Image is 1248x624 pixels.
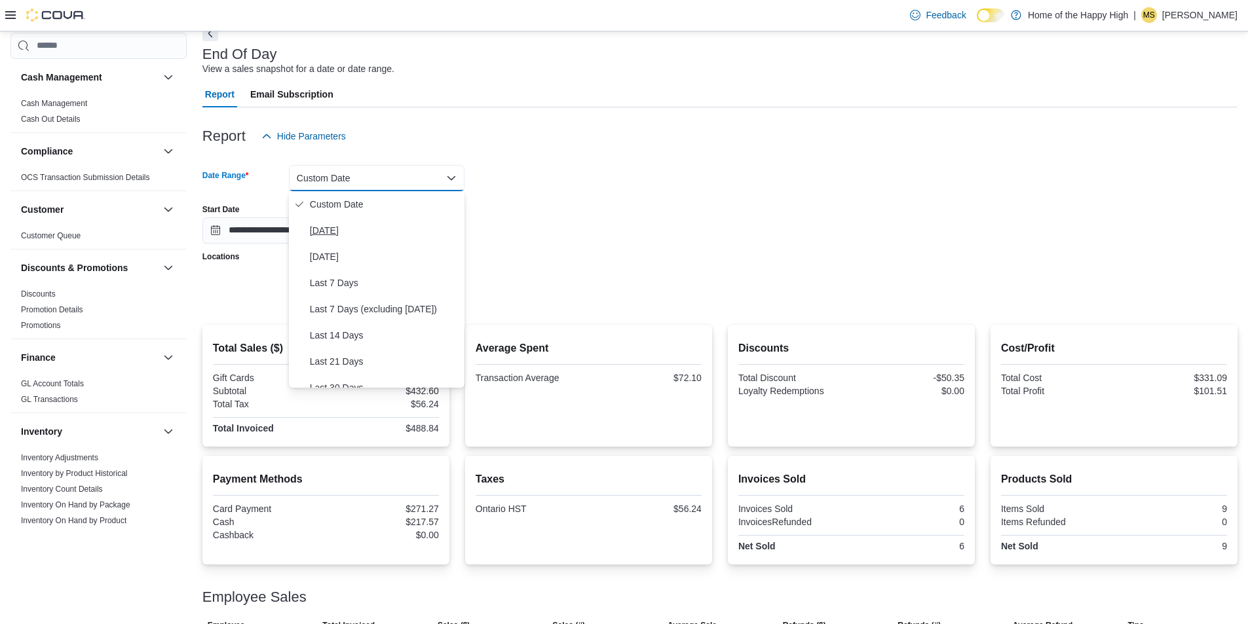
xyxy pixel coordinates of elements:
[202,170,249,181] label: Date Range
[1001,471,1227,487] h2: Products Sold
[854,386,964,396] div: $0.00
[289,191,464,388] div: Select listbox
[289,165,464,191] button: Custom Date
[21,351,158,364] button: Finance
[21,289,56,299] a: Discounts
[328,504,439,514] div: $271.27
[328,423,439,433] div: $488.84
[250,81,333,107] span: Email Subscription
[21,425,62,438] h3: Inventory
[1001,373,1112,383] div: Total Cost
[310,380,459,395] span: Last 30 Days
[977,22,977,23] span: Dark Mode
[21,321,61,330] a: Promotions
[161,202,176,217] button: Customer
[202,217,328,244] input: Press the down key to open a popover containing a calendar.
[202,26,218,41] button: Next
[1001,386,1112,396] div: Total Profit
[1001,504,1112,514] div: Items Sold
[905,2,971,28] a: Feedback
[738,373,849,383] div: Total Discount
[21,305,83,314] a: Promotion Details
[21,379,84,388] a: GL Account Totals
[21,230,81,241] span: Customer Queue
[310,354,459,369] span: Last 21 Days
[213,386,324,396] div: Subtotal
[977,9,1004,22] input: Dark Mode
[1116,541,1227,551] div: 9
[328,386,439,396] div: $432.60
[310,196,459,212] span: Custom Date
[1141,7,1157,23] div: Matthew Sanchez
[161,424,176,439] button: Inventory
[205,81,235,107] span: Report
[310,327,459,343] span: Last 14 Days
[21,261,158,274] button: Discounts & Promotions
[21,469,128,478] a: Inventory by Product Historical
[10,96,187,132] div: Cash Management
[202,251,240,262] label: Locations
[256,123,351,149] button: Hide Parameters
[202,128,246,144] h3: Report
[10,170,187,191] div: Compliance
[328,399,439,409] div: $56.24
[21,425,158,438] button: Inventory
[21,173,150,182] a: OCS Transaction Submission Details
[277,130,346,143] span: Hide Parameters
[202,589,307,605] h3: Employee Sales
[310,249,459,265] span: [DATE]
[854,517,964,527] div: 0
[476,471,702,487] h2: Taxes
[21,203,64,216] h3: Customer
[213,471,439,487] h2: Payment Methods
[1116,517,1227,527] div: 0
[161,143,176,159] button: Compliance
[21,351,56,364] h3: Finance
[1116,504,1227,514] div: 9
[1116,386,1227,396] div: $101.51
[476,504,586,514] div: Ontario HST
[21,515,126,526] span: Inventory On Hand by Product
[21,468,128,479] span: Inventory by Product Historical
[21,289,56,299] span: Discounts
[738,471,964,487] h2: Invoices Sold
[21,203,158,216] button: Customer
[26,9,85,22] img: Cova
[1001,517,1112,527] div: Items Refunded
[310,223,459,238] span: [DATE]
[21,231,81,240] a: Customer Queue
[310,275,459,291] span: Last 7 Days
[738,504,849,514] div: Invoices Sold
[213,423,274,433] strong: Total Invoiced
[1133,7,1136,23] p: |
[310,301,459,317] span: Last 7 Days (excluding [DATE])
[10,286,187,339] div: Discounts & Promotions
[21,320,61,331] span: Promotions
[21,516,126,525] a: Inventory On Hand by Product
[21,485,103,494] a: Inventory Count Details
[738,517,849,527] div: InvoicesRefunded
[213,399,324,409] div: Total Tax
[10,376,187,413] div: Finance
[213,340,439,356] h2: Total Sales ($)
[21,172,150,183] span: OCS Transaction Submission Details
[854,504,964,514] div: 6
[21,500,130,510] span: Inventory On Hand by Package
[202,46,277,62] h3: End Of Day
[161,260,176,276] button: Discounts & Promotions
[328,517,439,527] div: $217.57
[926,9,966,22] span: Feedback
[21,304,83,315] span: Promotion Details
[591,504,702,514] div: $56.24
[1028,7,1128,23] p: Home of the Happy High
[10,228,187,249] div: Customer
[591,373,702,383] div: $72.10
[213,517,324,527] div: Cash
[21,99,87,108] a: Cash Management
[328,530,439,540] div: $0.00
[1001,541,1038,551] strong: Net Sold
[213,373,324,383] div: Gift Cards
[21,145,73,158] h3: Compliance
[738,541,776,551] strong: Net Sold
[21,115,81,124] a: Cash Out Details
